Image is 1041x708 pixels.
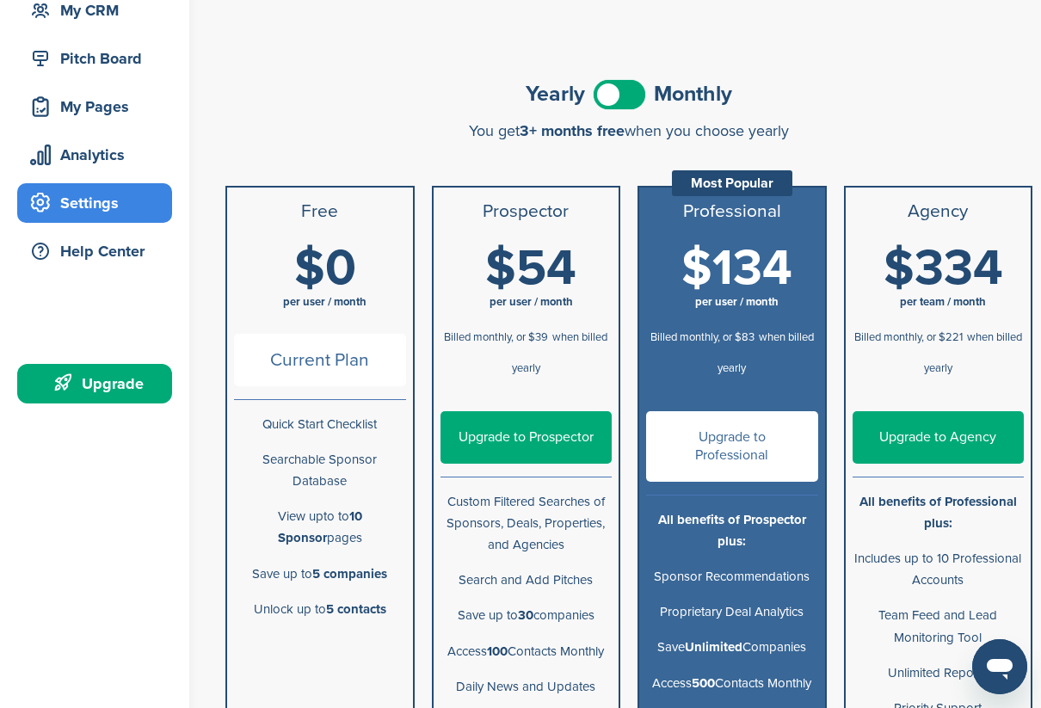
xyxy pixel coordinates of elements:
span: per user / month [490,295,573,309]
span: Monthly [654,83,732,105]
div: Pitch Board [26,43,172,74]
p: Save up to companies [440,605,613,626]
span: Yearly [526,83,585,105]
p: Unlimited Reports [853,662,1025,684]
a: Upgrade to Agency [853,411,1025,464]
span: per team / month [900,295,986,309]
span: Billed monthly, or $83 [650,330,755,344]
h3: Agency [853,201,1025,222]
span: $134 [681,238,792,299]
p: View upto to pages [234,506,406,549]
div: You get when you choose yearly [225,122,1032,139]
b: 500 [692,675,715,691]
a: Pitch Board [17,39,172,78]
iframe: Button to launch messaging window [972,639,1027,694]
p: Quick Start Checklist [234,414,406,435]
span: per user / month [695,295,779,309]
div: Settings [26,188,172,219]
span: Current Plan [234,334,406,386]
span: when billed yearly [718,330,814,375]
span: $0 [294,238,356,299]
div: Help Center [26,236,172,267]
a: Analytics [17,135,172,175]
h3: Free [234,201,406,222]
span: 3+ months free [520,121,625,140]
p: Team Feed and Lead Monitoring Tool [853,605,1025,648]
a: Settings [17,183,172,223]
b: Unlimited [685,639,742,655]
p: Proprietary Deal Analytics [646,601,818,623]
span: when billed yearly [512,330,608,375]
p: Includes up to 10 Professional Accounts [853,548,1025,591]
p: Access Contacts Monthly [646,673,818,694]
p: Save Companies [646,637,818,658]
p: Access Contacts Monthly [440,641,613,662]
div: Analytics [26,139,172,170]
p: Daily News and Updates [440,676,613,698]
span: Billed monthly, or $39 [444,330,548,344]
h3: Prospector [440,201,613,222]
a: Upgrade [17,364,172,403]
p: Searchable Sponsor Database [234,449,406,492]
b: 5 companies [312,566,387,582]
span: per user / month [283,295,367,309]
b: All benefits of Professional plus: [859,494,1017,531]
div: Most Popular [672,170,792,196]
b: 100 [487,643,508,659]
span: $54 [485,238,576,299]
p: Save up to [234,563,406,585]
div: My Pages [26,91,172,122]
span: when billed yearly [924,330,1022,375]
div: Upgrade [26,368,172,399]
a: My Pages [17,87,172,126]
p: Unlock up to [234,599,406,620]
a: Upgrade to Professional [646,411,818,482]
p: Sponsor Recommendations [646,566,818,588]
span: $334 [884,238,1003,299]
a: Help Center [17,231,172,271]
p: Custom Filtered Searches of Sponsors, Deals, Properties, and Agencies [440,491,613,557]
b: 30 [518,607,533,623]
b: 5 contacts [326,601,386,617]
h3: Professional [646,201,818,222]
a: Upgrade to Prospector [440,411,613,464]
p: Search and Add Pitches [440,569,613,591]
span: Billed monthly, or $221 [854,330,963,344]
b: All benefits of Prospector plus: [658,512,806,549]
